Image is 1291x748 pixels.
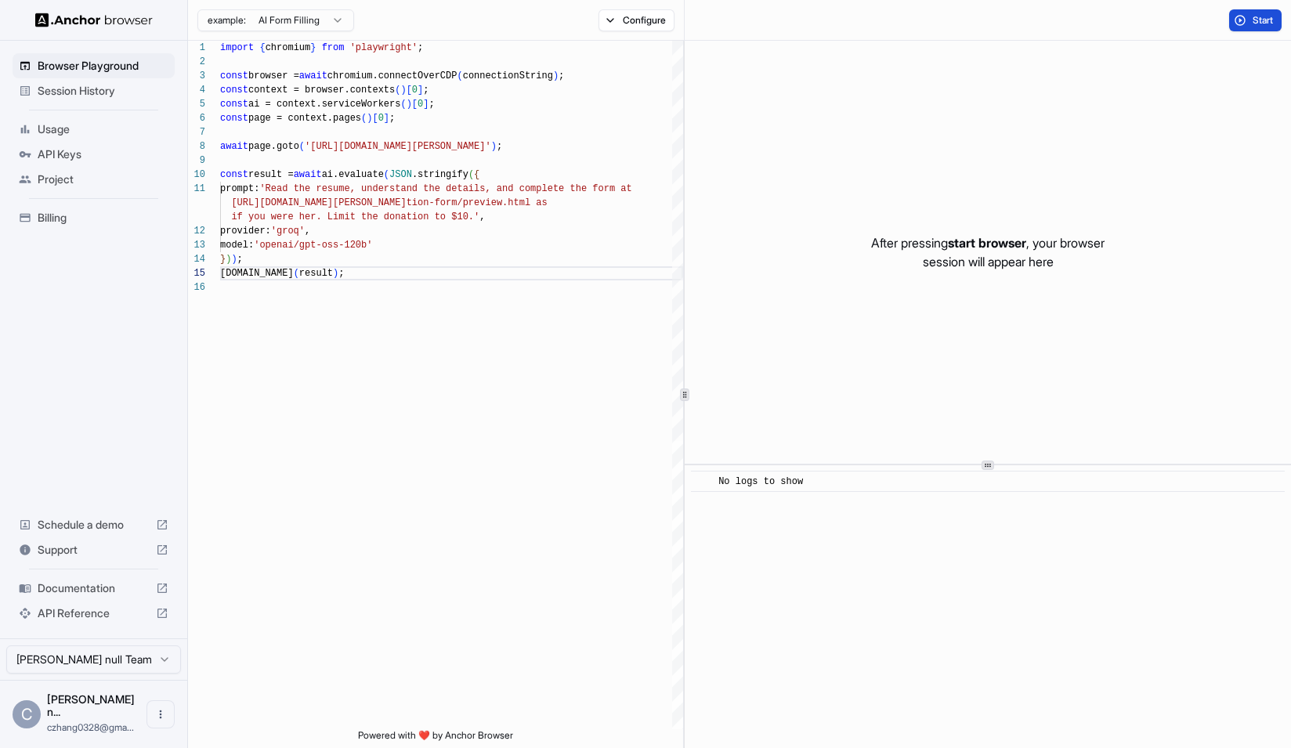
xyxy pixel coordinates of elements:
[322,169,384,180] span: ai.evaluate
[418,42,423,53] span: ;
[188,266,205,280] div: 15
[598,9,674,31] button: Configure
[327,70,457,81] span: chromium.connectOverCDP
[188,97,205,111] div: 5
[220,254,226,265] span: }
[412,169,468,180] span: .stringify
[429,99,434,110] span: ;
[299,141,305,152] span: (
[47,692,135,718] span: Cheng Zhang null
[38,172,168,187] span: Project
[188,238,205,252] div: 13
[231,197,406,208] span: [URL][DOMAIN_NAME][PERSON_NAME]
[13,601,175,626] div: API Reference
[220,141,248,152] span: await
[259,183,541,194] span: 'Read the resume, understand the details, and comp
[188,280,205,295] div: 16
[871,233,1105,271] p: After pressing , your browser session will appear here
[378,113,384,124] span: 0
[220,113,248,124] span: const
[254,240,372,251] span: 'openai/gpt-oss-120b'
[13,205,175,230] div: Billing
[699,474,707,490] span: ​
[220,99,248,110] span: const
[38,542,150,558] span: Support
[146,700,175,728] button: Open menu
[231,211,479,222] span: if you were her. Limit the donation to $10.'
[367,113,372,124] span: )
[266,42,311,53] span: chromium
[13,512,175,537] div: Schedule a demo
[1253,14,1275,27] span: Start
[188,252,205,266] div: 14
[299,70,327,81] span: await
[407,197,548,208] span: tion-form/preview.html as
[1229,9,1282,31] button: Start
[35,13,153,27] img: Anchor Logo
[38,83,168,99] span: Session History
[305,226,310,237] span: ,
[384,113,389,124] span: ]
[38,580,150,596] span: Documentation
[407,85,412,96] span: [
[248,169,294,180] span: result =
[294,268,299,279] span: (
[553,70,559,81] span: )
[400,99,406,110] span: (
[188,224,205,238] div: 12
[188,69,205,83] div: 3
[13,78,175,103] div: Session History
[389,169,412,180] span: JSON
[418,99,423,110] span: 0
[457,70,462,81] span: (
[47,721,134,733] span: czhang0328@gmail.com
[13,537,175,562] div: Support
[299,268,333,279] span: result
[220,70,248,81] span: const
[271,226,305,237] span: 'groq'
[38,210,168,226] span: Billing
[358,729,513,748] span: Powered with ❤️ by Anchor Browser
[13,53,175,78] div: Browser Playground
[294,169,322,180] span: await
[13,167,175,192] div: Project
[497,141,502,152] span: ;
[310,42,316,53] span: }
[220,183,259,194] span: prompt:
[372,113,378,124] span: [
[412,99,418,110] span: [
[423,99,429,110] span: ]
[948,235,1026,251] span: start browser
[38,121,168,137] span: Usage
[395,85,400,96] span: (
[188,168,205,182] div: 10
[361,113,367,124] span: (
[338,268,344,279] span: ;
[389,113,395,124] span: ;
[226,254,231,265] span: )
[400,85,406,96] span: )
[541,183,631,194] span: lete the form at
[220,85,248,96] span: const
[188,182,205,196] div: 11
[305,141,491,152] span: '[URL][DOMAIN_NAME][PERSON_NAME]'
[188,111,205,125] div: 6
[38,517,150,533] span: Schedule a demo
[13,700,41,728] div: C
[188,41,205,55] div: 1
[188,154,205,168] div: 9
[237,254,243,265] span: ;
[248,141,299,152] span: page.goto
[407,99,412,110] span: )
[718,476,803,487] span: No logs to show
[188,83,205,97] div: 4
[220,42,254,53] span: import
[418,85,423,96] span: ]
[322,42,345,53] span: from
[38,605,150,621] span: API Reference
[423,85,429,96] span: ;
[188,55,205,69] div: 2
[208,14,246,27] span: example:
[474,169,479,180] span: {
[220,240,254,251] span: model:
